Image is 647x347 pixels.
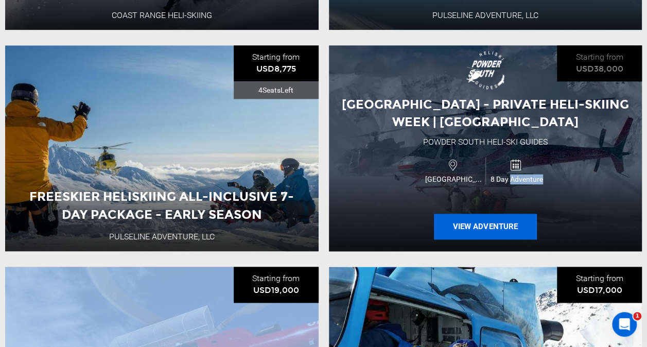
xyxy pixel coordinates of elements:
[423,174,485,184] span: [GEOGRAPHIC_DATA]
[423,136,548,148] div: Powder South Heli-Ski Guides
[612,312,637,337] iframe: Intercom live chat
[434,214,537,239] button: View Adventure
[633,312,641,320] span: 1
[342,97,629,129] span: [GEOGRAPHIC_DATA] - Private Heli-Skiing Week | [GEOGRAPHIC_DATA]
[486,174,548,184] span: 8 Day Adventure
[465,49,506,91] img: images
